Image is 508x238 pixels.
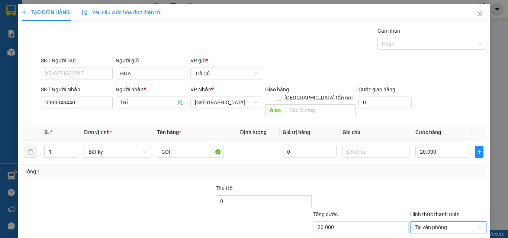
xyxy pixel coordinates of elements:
[343,146,409,158] input: Ghi Chú
[25,146,36,158] button: delete
[359,97,412,108] input: Cước giao hàng
[377,28,400,34] label: Gán nhãn
[359,87,395,92] label: Cước giao hàng
[157,146,224,158] input: VD: Bàn, Ghế
[22,10,27,15] span: plus
[477,11,483,17] span: close
[313,211,338,217] span: Tổng cước
[469,4,490,25] button: Close
[195,97,258,108] span: Sài Gòn
[84,129,112,135] span: Đơn vị tính
[475,146,483,158] button: plus
[195,68,258,79] span: Trà Cú
[82,10,88,16] img: icon
[44,129,50,135] span: SL
[41,85,113,94] div: SĐT Người Nhận
[22,9,70,15] span: TẠO ĐƠN HÀNG
[116,56,187,65] div: Người gửi
[340,125,412,140] th: Ghi chú
[282,94,356,102] span: [GEOGRAPHIC_DATA] tận nơi
[157,129,181,135] span: Tên hàng
[25,167,197,176] div: Tổng: 1
[285,104,356,116] input: Dọc đường
[240,129,266,135] span: Định lượng
[283,129,310,135] span: Giá trị hàng
[116,85,187,94] div: Người nhận
[82,9,160,15] span: Yêu cầu xuất hóa đơn điện tử
[190,56,262,65] div: VP gửi
[190,87,211,92] span: VP Nhận
[216,185,233,191] span: Thu Hộ
[265,104,285,116] span: Giao
[265,87,289,92] span: Giao hàng
[475,149,483,155] span: plus
[415,129,441,135] span: Cước hàng
[283,146,336,158] input: 0
[89,146,147,157] span: Bất kỳ
[41,56,113,65] div: SĐT Người Gửi
[177,100,183,105] span: user-add
[415,222,482,233] span: Tại văn phòng
[410,211,460,217] label: Hình thức thanh toán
